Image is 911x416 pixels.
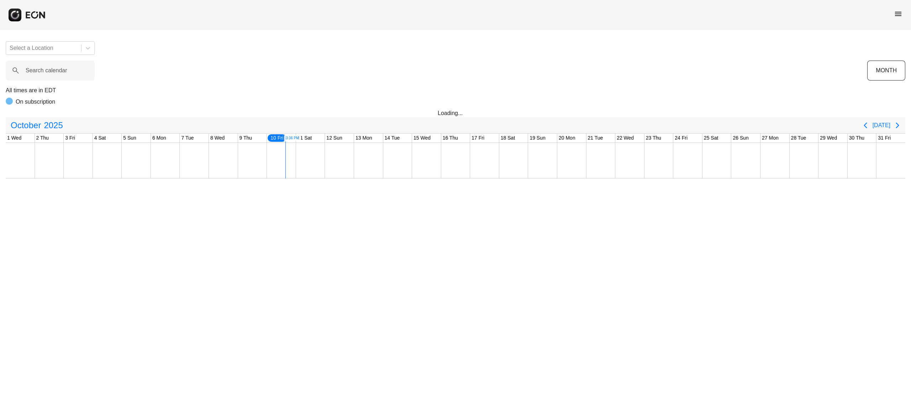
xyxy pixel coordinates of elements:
[267,134,287,142] div: 10 Fri
[180,134,195,142] div: 7 Tue
[64,134,77,142] div: 3 Fri
[702,134,720,142] div: 25 Sat
[731,134,750,142] div: 26 Sun
[441,134,459,142] div: 16 Thu
[383,134,401,142] div: 14 Tue
[6,86,905,95] p: All times are in EDT
[890,118,905,132] button: Next page
[438,109,473,118] div: Loading...
[499,134,516,142] div: 18 Sat
[867,61,905,80] button: MONTH
[858,118,873,132] button: Previous page
[93,134,107,142] div: 4 Sat
[26,66,67,75] label: Search calendar
[586,134,605,142] div: 21 Tue
[528,134,547,142] div: 19 Sun
[412,134,432,142] div: 15 Wed
[325,134,343,142] div: 12 Sun
[354,134,374,142] div: 13 Mon
[122,134,138,142] div: 5 Sun
[760,134,780,142] div: 27 Mon
[818,134,838,142] div: 29 Wed
[873,119,890,132] button: [DATE]
[209,134,226,142] div: 8 Wed
[6,118,67,132] button: October2025
[151,134,168,142] div: 6 Mon
[557,134,577,142] div: 20 Mon
[6,134,23,142] div: 1 Wed
[848,134,866,142] div: 30 Thu
[615,134,635,142] div: 22 Wed
[16,98,55,106] p: On subscription
[9,118,42,132] span: October
[296,134,313,142] div: 11 Sat
[35,134,51,142] div: 2 Thu
[876,134,892,142] div: 31 Fri
[894,10,902,18] span: menu
[238,134,254,142] div: 9 Thu
[644,134,663,142] div: 23 Thu
[42,118,64,132] span: 2025
[470,134,486,142] div: 17 Fri
[790,134,808,142] div: 28 Tue
[673,134,689,142] div: 24 Fri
